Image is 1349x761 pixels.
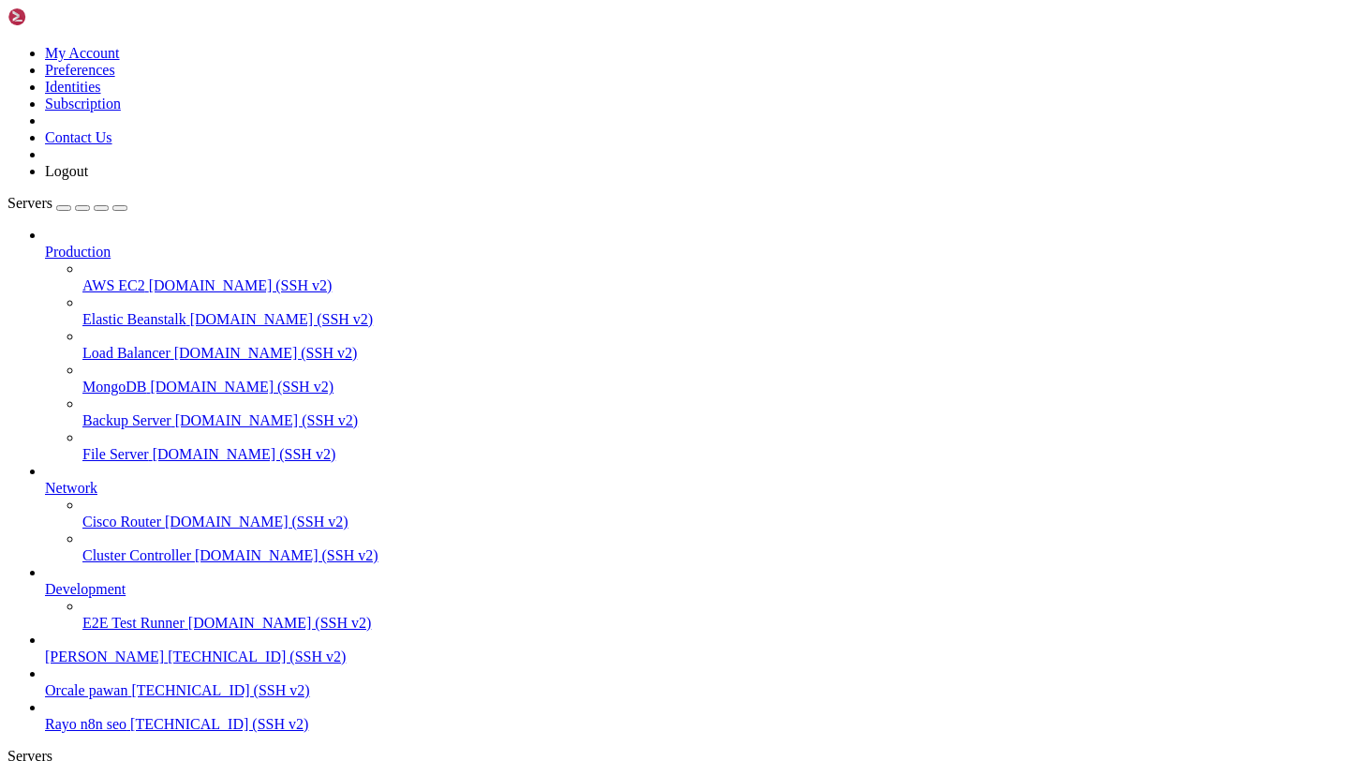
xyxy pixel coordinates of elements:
[82,345,1342,362] a: Load Balancer [DOMAIN_NAME] (SSH v2)
[7,7,115,26] img: Shellngn
[195,547,378,563] span: [DOMAIN_NAME] (SSH v2)
[82,261,1342,294] li: AWS EC2 [DOMAIN_NAME] (SSH v2)
[150,379,334,395] span: [DOMAIN_NAME] (SSH v2)
[7,195,52,211] span: Servers
[45,227,1342,463] li: Production
[131,682,309,698] span: [TECHNICAL_ID] (SSH v2)
[188,615,372,631] span: [DOMAIN_NAME] (SSH v2)
[45,682,1342,699] a: Orcale pawan [TECHNICAL_ID] (SSH v2)
[45,682,127,698] span: Orcale pawan
[82,379,1342,395] a: MongoDB [DOMAIN_NAME] (SSH v2)
[153,446,336,462] span: [DOMAIN_NAME] (SSH v2)
[82,429,1342,463] li: File Server [DOMAIN_NAME] (SSH v2)
[45,163,88,179] a: Logout
[45,649,164,664] span: [PERSON_NAME]
[45,716,1342,733] a: Rayo n8n seo [TECHNICAL_ID] (SSH v2)
[45,699,1342,733] li: Rayo n8n seo [TECHNICAL_ID] (SSH v2)
[45,665,1342,699] li: Orcale pawan [TECHNICAL_ID] (SSH v2)
[130,716,308,732] span: [TECHNICAL_ID] (SSH v2)
[45,129,112,145] a: Contact Us
[82,294,1342,328] li: Elastic Beanstalk [DOMAIN_NAME] (SSH v2)
[82,412,1342,429] a: Backup Server [DOMAIN_NAME] (SSH v2)
[45,632,1342,665] li: [PERSON_NAME] [TECHNICAL_ID] (SSH v2)
[82,598,1342,632] li: E2E Test Runner [DOMAIN_NAME] (SSH v2)
[82,547,1342,564] a: Cluster Controller [DOMAIN_NAME] (SSH v2)
[45,96,121,112] a: Subscription
[174,345,358,361] span: [DOMAIN_NAME] (SSH v2)
[45,480,1342,497] a: Network
[175,412,359,428] span: [DOMAIN_NAME] (SSH v2)
[45,45,120,61] a: My Account
[82,615,1342,632] a: E2E Test Runner [DOMAIN_NAME] (SSH v2)
[45,79,101,95] a: Identities
[82,412,171,428] span: Backup Server
[165,514,348,530] span: [DOMAIN_NAME] (SSH v2)
[45,649,1342,665] a: [PERSON_NAME] [TECHNICAL_ID] (SSH v2)
[82,530,1342,564] li: Cluster Controller [DOMAIN_NAME] (SSH v2)
[45,62,115,78] a: Preferences
[82,328,1342,362] li: Load Balancer [DOMAIN_NAME] (SSH v2)
[149,277,333,293] span: [DOMAIN_NAME] (SSH v2)
[82,395,1342,429] li: Backup Server [DOMAIN_NAME] (SSH v2)
[82,615,185,631] span: E2E Test Runner
[82,514,161,530] span: Cisco Router
[82,311,186,327] span: Elastic Beanstalk
[82,446,1342,463] a: File Server [DOMAIN_NAME] (SSH v2)
[82,311,1342,328] a: Elastic Beanstalk [DOMAIN_NAME] (SSH v2)
[82,446,149,462] span: File Server
[82,379,146,395] span: MongoDB
[45,463,1342,564] li: Network
[45,244,111,260] span: Production
[82,345,170,361] span: Load Balancer
[82,362,1342,395] li: MongoDB [DOMAIN_NAME] (SSH v2)
[45,716,126,732] span: Rayo n8n seo
[45,581,1342,598] a: Development
[82,277,1342,294] a: AWS EC2 [DOMAIN_NAME] (SSH v2)
[45,480,97,496] span: Network
[7,195,127,211] a: Servers
[82,547,191,563] span: Cluster Controller
[45,581,126,597] span: Development
[82,514,1342,530] a: Cisco Router [DOMAIN_NAME] (SSH v2)
[190,311,374,327] span: [DOMAIN_NAME] (SSH v2)
[82,497,1342,530] li: Cisco Router [DOMAIN_NAME] (SSH v2)
[45,244,1342,261] a: Production
[82,277,145,293] span: AWS EC2
[45,564,1342,632] li: Development
[168,649,346,664] span: [TECHNICAL_ID] (SSH v2)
